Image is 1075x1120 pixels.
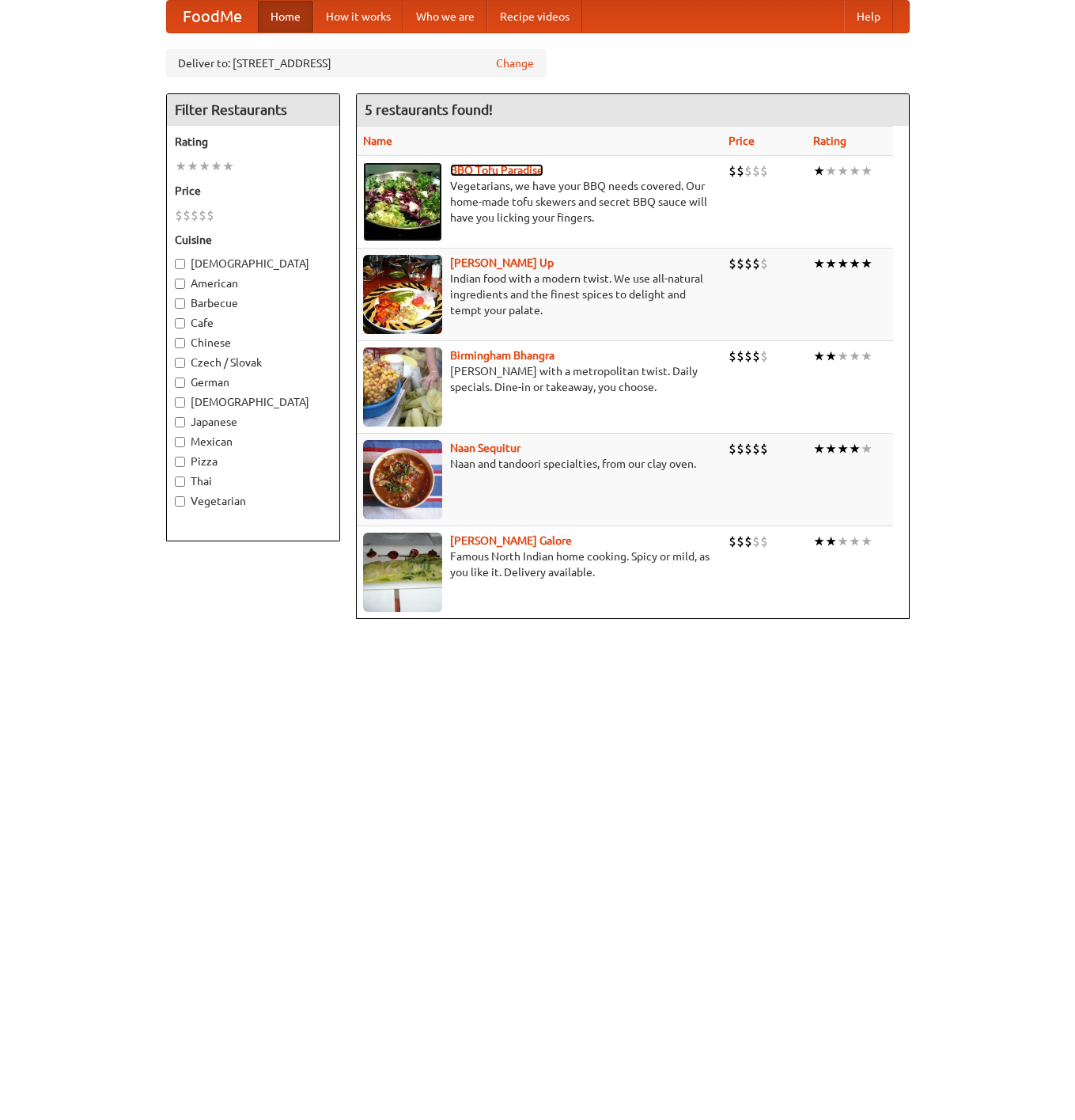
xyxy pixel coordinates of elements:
[167,94,339,126] h4: Filter Restaurants
[825,162,837,180] li: ★
[175,134,331,150] h5: Rating
[825,255,837,272] li: ★
[744,347,752,365] li: $
[363,347,442,427] img: bhangra.jpg
[729,255,736,272] li: $
[837,440,849,457] li: ★
[736,162,744,180] li: $
[365,102,493,117] ng-pluralize: 5 restaurants found!
[813,347,825,365] li: ★
[175,457,185,467] input: Pizza
[736,255,744,272] li: $
[760,255,768,272] li: $
[210,158,222,175] li: ★
[837,162,849,180] li: ★
[363,456,717,472] p: Naan and tandoori specialties, from our clay oven.
[175,397,185,408] input: [DEMOGRAPHIC_DATA]
[175,158,187,175] li: ★
[175,256,331,271] label: [DEMOGRAPHIC_DATA]
[363,255,442,334] img: curryup.jpg
[175,394,331,410] label: [DEMOGRAPHIC_DATA]
[760,347,768,365] li: $
[861,440,872,457] li: ★
[222,158,234,175] li: ★
[813,440,825,457] li: ★
[175,358,185,368] input: Czech / Slovak
[363,549,717,580] p: Famous North Indian home cooking. Spicy or mild, as you like it. Delivery available.
[175,183,331,199] h5: Price
[175,434,331,450] label: Mexican
[175,232,331,248] h5: Cuisine
[175,454,331,469] label: Pizza
[849,162,861,180] li: ★
[175,476,185,487] input: Thai
[837,533,849,550] li: ★
[861,533,872,550] li: ★
[744,440,752,457] li: $
[760,533,768,550] li: $
[363,363,717,395] p: [PERSON_NAME] with a metropolitan twist. Daily specials. Dine-in or takeaway, you choose.
[849,347,861,365] li: ★
[166,49,546,78] div: Deliver to: [STREET_ADDRESS]
[175,295,331,311] label: Barbecue
[363,271,717,318] p: Indian food with a modern twist. We use all-natural ingredients and the finest spices to delight ...
[450,534,572,547] b: [PERSON_NAME] Galore
[744,533,752,550] li: $
[729,533,736,550] li: $
[175,437,185,447] input: Mexican
[736,440,744,457] li: $
[363,135,392,147] a: Name
[175,378,185,388] input: German
[729,162,736,180] li: $
[844,1,893,32] a: Help
[496,55,534,71] a: Change
[813,162,825,180] li: ★
[744,255,752,272] li: $
[450,349,555,362] a: Birmingham Bhangra
[363,162,442,241] img: tofuparadise.jpg
[175,414,331,430] label: Japanese
[729,135,755,147] a: Price
[175,473,331,489] label: Thai
[736,347,744,365] li: $
[813,533,825,550] li: ★
[175,355,331,370] label: Czech / Slovak
[861,255,872,272] li: ★
[861,347,872,365] li: ★
[363,178,717,226] p: Vegetarians, we have your BBQ needs covered. Our home-made tofu skewers and secret BBQ sauce will...
[199,207,206,224] li: $
[175,338,185,348] input: Chinese
[744,162,752,180] li: $
[183,207,191,224] li: $
[175,417,185,427] input: Japanese
[175,315,331,331] label: Cafe
[199,158,210,175] li: ★
[403,1,487,32] a: Who we are
[206,207,214,224] li: $
[175,374,331,390] label: German
[258,1,313,32] a: Home
[752,533,760,550] li: $
[752,347,760,365] li: $
[450,256,554,269] b: [PERSON_NAME] Up
[813,255,825,272] li: ★
[825,347,837,365] li: ★
[450,164,543,177] a: BBQ Tofu Paradise
[450,442,520,454] a: Naan Sequitur
[175,335,331,351] label: Chinese
[752,162,760,180] li: $
[849,533,861,550] li: ★
[175,207,183,224] li: $
[760,162,768,180] li: $
[729,347,736,365] li: $
[752,440,760,457] li: $
[313,1,403,32] a: How it works
[191,207,199,224] li: $
[175,298,185,309] input: Barbecue
[849,255,861,272] li: ★
[175,493,331,509] label: Vegetarian
[849,440,861,457] li: ★
[175,259,185,269] input: [DEMOGRAPHIC_DATA]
